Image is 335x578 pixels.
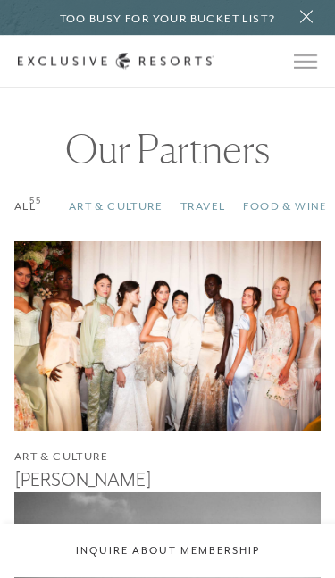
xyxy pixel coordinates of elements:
[14,465,322,492] h3: [PERSON_NAME]
[172,181,234,234] a: Travel
[14,449,322,466] h4: Art & Culture
[14,242,322,492] a: Art & Culture[PERSON_NAME]
[294,55,317,68] button: Open navigation
[60,11,276,28] h6: Too busy for your bucket list?
[253,496,335,578] iframe: Qualified Messenger
[60,181,172,234] a: Art & Culture
[29,195,41,208] span: 55
[5,181,60,234] a: All55
[14,242,322,492] article: Learn More About ANDREW KWON
[14,128,322,172] h3: Our Partners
